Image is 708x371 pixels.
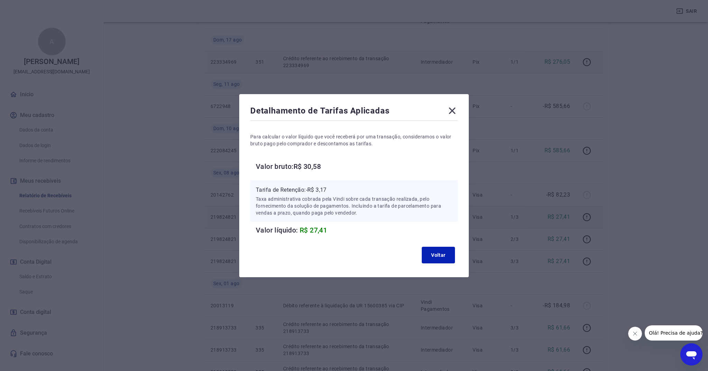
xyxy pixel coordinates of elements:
[256,186,452,194] p: Tarifa de Retenção: -R$ 3,17
[256,225,458,236] h6: Valor líquido:
[645,325,702,341] iframe: Mensagem da empresa
[4,5,58,10] span: Olá! Precisa de ajuda?
[256,161,458,172] h6: Valor bruto: R$ 30,58
[300,226,327,234] span: R$ 27,41
[256,196,452,216] p: Taxa administrativa cobrada pela Vindi sobre cada transação realizada, pelo fornecimento da soluç...
[680,343,702,365] iframe: Botão para abrir a janela de mensagens
[250,133,458,147] p: Para calcular o valor líquido que você receberá por uma transação, consideramos o valor bruto pag...
[628,327,642,341] iframe: Fechar mensagem
[422,247,455,263] button: Voltar
[250,105,458,119] div: Detalhamento de Tarifas Aplicadas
